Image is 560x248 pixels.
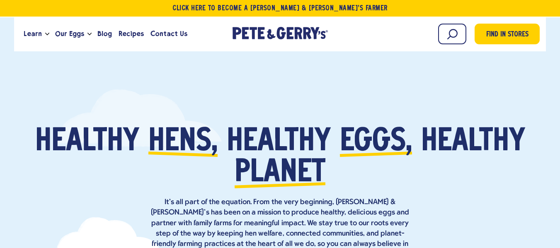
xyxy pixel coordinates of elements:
[55,29,84,39] span: Our Eggs
[87,33,92,36] button: Open the dropdown menu for Our Eggs
[147,23,191,45] a: Contact Us
[148,127,218,158] span: hens,
[438,24,466,44] input: Search
[475,24,540,44] a: Find in Stores
[52,23,87,45] a: Our Eggs
[150,29,187,39] span: Contact Us
[235,158,325,189] span: planet
[486,29,528,41] span: Find in Stores
[24,29,42,39] span: Learn
[119,29,144,39] span: Recipes
[115,23,147,45] a: Recipes
[340,127,412,158] span: eggs,
[97,29,112,39] span: Blog
[20,23,45,45] a: Learn
[45,33,49,36] button: Open the dropdown menu for Learn
[94,23,115,45] a: Blog
[421,127,525,158] span: healthy
[227,127,331,158] span: healthy
[35,127,139,158] span: Healthy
